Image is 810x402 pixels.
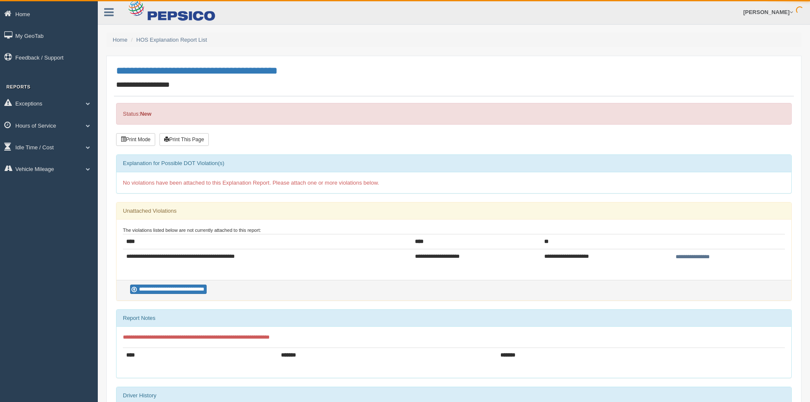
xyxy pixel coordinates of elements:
button: Print This Page [159,133,209,146]
strong: New [140,111,151,117]
button: Print Mode [116,133,155,146]
span: No violations have been attached to this Explanation Report. Please attach one or more violations... [123,180,379,186]
small: The violations listed below are not currently attached to this report: [123,228,261,233]
div: Unattached Violations [117,202,791,220]
a: HOS Explanation Report List [136,37,207,43]
div: Status: [116,103,792,125]
a: Home [113,37,128,43]
div: Report Notes [117,310,791,327]
div: Explanation for Possible DOT Violation(s) [117,155,791,172]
